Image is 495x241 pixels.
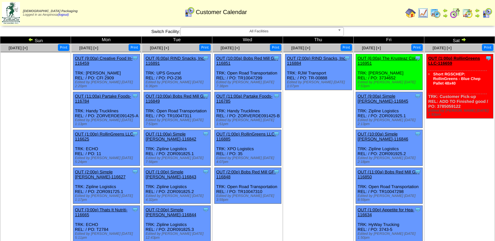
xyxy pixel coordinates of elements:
div: Edited by [PERSON_NAME] [DATE] 5:24pm [75,156,140,164]
div: Edited by [PERSON_NAME] [DATE] 7:56pm [146,156,210,164]
img: arrowright.gif [475,13,480,18]
div: Edited by [PERSON_NAME] [DATE] 1:51pm [216,118,281,126]
a: OUT (1:00p) RollinGreens LLC-116885 [216,132,276,141]
a: [DATE] [+] [362,46,381,50]
div: TRK: RJW Transport REL: / PO: TR-00888 [285,54,352,90]
div: TRK: Zipline Logistics REL: / PO: ZOR091725.1 [73,168,140,204]
a: [DATE] [+] [221,46,239,50]
div: Edited by [PERSON_NAME] [DATE] 5:11pm [75,232,140,240]
div: Edited by [PERSON_NAME] [DATE] 7:38pm [216,80,281,88]
div: Edited by [PERSON_NAME] [DATE] 1:17pm [75,194,140,202]
div: TRK: UPS Ground REL: / PO: PO-236 [144,54,211,90]
img: Tooltip [203,93,209,99]
a: OUT (2:00p) RIND Snacks, Inc-116884 [287,56,347,66]
div: TRK: ECHO REL: / PO: 11 [73,130,140,166]
a: OUT (1:00p) Simple [PERSON_NAME]-116843 [146,169,196,179]
a: OUT (1:00p) RollinGreens LLC-116625 [75,132,135,141]
td: Fri [354,37,424,44]
button: Print [482,44,493,51]
div: Edited by [PERSON_NAME] [DATE] 1:50pm [358,232,422,240]
img: Tooltip [415,93,421,99]
img: Tooltip [132,206,138,213]
a: OUT (11:00a) Partake Foods-116785 [216,94,273,104]
img: Tooltip [415,131,421,137]
img: Tooltip [415,55,421,61]
img: Tooltip [273,93,280,99]
span: [DEMOGRAPHIC_DATA] Packaging [23,9,78,13]
img: Tooltip [203,169,209,175]
img: Tooltip [485,55,492,61]
img: Tooltip [203,206,209,213]
img: arrowright.gif [443,13,448,18]
a: [DATE] [+] [79,46,98,50]
div: Edited by [PERSON_NAME] [DATE] 8:59pm [358,194,422,202]
div: TRK: Open Road Transportation REL: / PO: TR10047310 [215,168,281,204]
div: Edited by [PERSON_NAME] [DATE] 1:53pm [428,109,493,117]
a: OUT (11:00a) Bobs Red Mill GF-116850 [358,169,419,179]
div: TRK: Open Road Transportation REL: / PO: TR10047311 [144,92,211,128]
div: Edited by [PERSON_NAME] [DATE] 6:36pm [146,80,210,88]
div: Edited by [PERSON_NAME] [DATE] 7:53pm [146,118,210,126]
div: TRK: Zipline Logistics REL: / PO: ZOR091825.1 [144,130,211,166]
a: [DATE] [+] [150,46,169,50]
div: TRK: Customer Pick-up REL: ADD TO Finished good / PO: 3785059122 [427,54,493,119]
button: Print [270,44,281,51]
a: OUT (11:00a) Simple [PERSON_NAME]-116842 [146,132,196,141]
button: Print [341,44,352,51]
img: Tooltip [203,55,209,61]
a: OUT (1:00p) Appetite for Hea-116634 [358,207,414,217]
a: OUT (11:00a) Partake Foods-116784 [75,94,131,104]
a: OUT (10:00a) Simple [PERSON_NAME]-116846 [358,132,408,141]
img: arrowright.gif [461,37,466,42]
div: Edited by [PERSON_NAME] [DATE] 4:07pm [216,156,281,164]
a: OUT (9:00a) Creative Food In-116459 [75,56,133,66]
span: [DATE] [+] [291,46,310,50]
img: calendarcustomer.gif [482,8,492,18]
img: calendarinout.gif [462,8,473,18]
td: Tue [142,37,212,44]
button: Print [58,44,69,51]
div: TRK: Handy Trucklines REL: / PO: ZORVERDE091425-B [215,92,281,128]
a: OUT (10:00a) Bobs Red Mill GF-116851 [216,56,278,66]
div: Edited by [PERSON_NAME] [DATE] 12:43pm [146,232,210,240]
td: Sun [0,37,71,44]
a: OUT (6:00a) RIND Snacks, Inc-116891 [146,56,205,66]
td: Mon [71,37,142,44]
img: Tooltip [132,93,138,99]
div: TRK: Zipline Logistics REL: / PO: ZOR091925.1 [356,92,423,128]
img: calendarprod.gif [430,8,441,18]
div: Edited by [PERSON_NAME] [DATE] 4:32pm [146,194,210,202]
a: OUT (3:00p) Thats It Nutriti-116665 [75,207,128,217]
div: Edited by [PERSON_NAME] [DATE] 2:13pm [358,118,422,126]
div: TRK: Open Road Transportation REL: / PO: TR10047298 [356,168,423,204]
a: OUT (2:00p) Bobs Red Mill GF-116848 [216,169,276,179]
img: Tooltip [273,169,280,175]
img: Tooltip [132,55,138,61]
img: Tooltip [203,131,209,137]
button: Print [411,44,423,51]
img: home.gif [405,8,416,18]
img: line_graph.gif [418,8,428,18]
div: TRK: Handy Trucklines REL: / PO: ZORVERDE091425-A [73,92,140,128]
span: Logged in as Aespinosa [23,9,78,17]
div: TRK: Zipline Logistics REL: / PO: ZOR091825.2 [144,168,211,204]
img: Tooltip [344,55,350,61]
img: arrowleft.gif [28,37,33,42]
a: OUT (1:00p) RollinGreens LLC-116659 [428,56,480,66]
div: TRK: [PERSON_NAME] REL: / PO: CFI 2909 [73,54,140,90]
div: Edited by [PERSON_NAME] [DATE] 3:59pm [216,194,281,202]
a: [DATE] [+] [433,46,451,50]
img: calendarblend.gif [450,8,460,18]
a: [DATE] [+] [9,46,27,50]
img: Tooltip [273,55,280,61]
div: Edited by [PERSON_NAME] [DATE] 1:13pm [75,118,140,126]
td: Sat [424,37,495,44]
a: OUT (2:00p) Simple [PERSON_NAME]-116844 [146,207,196,217]
a: Short RGSCHEP: RollinGreens - Blue Chep Pallet 48x40 [433,72,481,86]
